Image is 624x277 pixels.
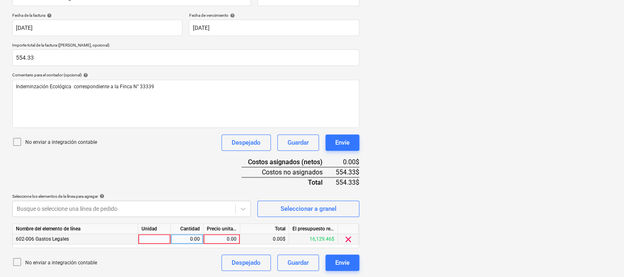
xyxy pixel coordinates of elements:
div: 16,129.46$ [289,234,338,244]
span: clear [343,235,353,244]
div: Comentario para el contador (opcional) [12,72,359,78]
div: 554.33$ [336,177,359,187]
div: Nombre del elemento de línea [13,224,138,234]
button: Guardar [277,134,319,151]
div: Seleccione los elementos de la línea para agregar [12,194,251,199]
div: 0.00$ [240,234,289,244]
div: Total [240,224,289,234]
div: 554.33$ [336,167,359,177]
div: Envíe [335,257,350,268]
button: Seleccionar a granel [257,201,359,217]
p: Importe total de la factura ([PERSON_NAME], opcional) [12,42,359,49]
button: Envíe [325,255,359,271]
span: help [45,13,52,18]
button: Despejado [221,134,271,151]
button: Guardar [277,255,319,271]
div: Cantidad [171,224,204,234]
span: Indeminzación Ecológica correspondiente a la Finca N° 33339 [16,84,154,89]
input: Fecha de factura no especificada [12,20,182,36]
span: help [82,73,88,78]
span: 602-006 Gastos Legales [16,236,69,242]
div: 0.00 [174,234,200,244]
div: Total [241,177,336,187]
div: Guardar [288,137,309,148]
div: Despejado [232,257,261,268]
div: 0.00$ [336,157,359,167]
div: El presupuesto revisado que queda [289,224,338,234]
input: Fecha de vencimiento no especificada [189,20,359,36]
div: Costos no asignados [241,167,336,177]
div: Precio unitario [204,224,240,234]
div: Fecha de vencimiento [189,13,359,18]
div: 0.00 [207,234,237,244]
button: Envíe [325,134,359,151]
p: No enviar a integración contable [25,259,97,266]
iframe: Chat Widget [583,238,624,277]
div: Widget de chat [583,238,624,277]
p: No enviar a integración contable [25,139,97,146]
div: Envíe [335,137,350,148]
div: Costos asignados (netos) [241,157,336,167]
div: Unidad [138,224,171,234]
span: help [98,194,104,199]
div: Seleccionar a granel [280,203,336,214]
div: Guardar [288,257,309,268]
div: Despejado [232,137,261,148]
input: Importe total de la factura (coste neto, opcional) [12,49,359,66]
button: Despejado [221,255,271,271]
span: help [228,13,235,18]
div: Fecha de la factura [12,13,182,18]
